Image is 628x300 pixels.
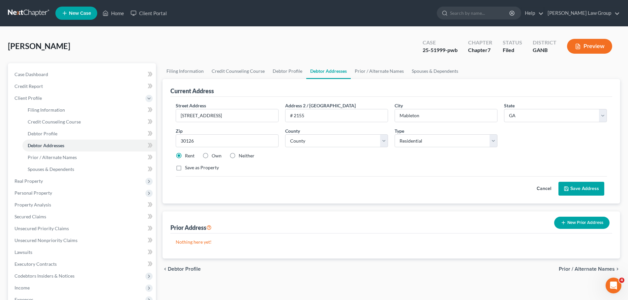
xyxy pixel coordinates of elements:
span: County [285,128,300,134]
span: Street Address [176,103,206,108]
div: District [533,39,556,46]
span: Secured Claims [15,214,46,219]
p: Nothing here yet! [176,239,607,245]
span: Personal Property [15,190,52,196]
a: Lawsuits [9,246,156,258]
a: Credit Counseling Course [22,116,156,128]
a: Prior / Alternate Names [22,151,156,163]
a: Unsecured Priority Claims [9,223,156,234]
input: -- [285,109,388,122]
a: Debtor Profile [269,63,306,79]
a: [PERSON_NAME] Law Group [544,7,620,19]
button: Cancel [529,182,558,195]
span: Unsecured Nonpriority Claims [15,237,77,243]
span: Prior / Alternate Names [28,154,77,160]
span: Zip [176,128,183,134]
div: Current Address [170,87,214,95]
button: Preview [567,39,612,54]
a: Client Portal [127,7,170,19]
span: Executory Contracts [15,261,57,267]
a: Credit Counseling Course [208,63,269,79]
a: Executory Contracts [9,258,156,270]
span: 4 [619,278,624,283]
span: Prior / Alternate Names [559,266,615,272]
input: XXXXX [176,134,279,148]
div: Case [423,39,458,46]
a: Debtor Profile [22,128,156,140]
div: Status [503,39,522,46]
span: Spouses & Dependents [28,166,74,172]
span: State [504,103,515,108]
div: Chapter [468,46,492,54]
a: Secured Claims [9,211,156,223]
label: Neither [239,152,254,159]
a: Case Dashboard [9,68,156,80]
div: 25-51999-pwb [423,46,458,54]
div: Chapter [468,39,492,46]
span: Codebtors Insiders & Notices [15,273,75,279]
button: Prior / Alternate Names chevron_right [559,266,620,272]
label: Save as Property [185,164,219,171]
label: Type [395,127,404,134]
a: Home [99,7,127,19]
i: chevron_left [163,266,168,272]
span: Property Analysis [15,202,51,207]
a: Property Analysis [9,199,156,211]
span: Case Dashboard [15,71,48,77]
div: Prior Address [170,224,212,232]
input: Enter street address [176,109,278,122]
span: City [395,103,403,108]
div: GANB [533,46,556,54]
a: Filing Information [22,104,156,116]
label: Rent [185,152,194,159]
span: [PERSON_NAME] [8,41,70,51]
span: Income [15,285,30,290]
a: Credit Report [9,80,156,92]
a: Debtor Addresses [22,140,156,151]
button: Save Address [558,182,604,196]
label: Own [212,152,222,159]
span: Lawsuits [15,249,32,255]
a: Unsecured Nonpriority Claims [9,234,156,246]
a: Filing Information [163,63,208,79]
input: Enter city... [395,109,497,122]
a: Help [522,7,544,19]
span: Filing Information [28,107,65,113]
i: chevron_right [615,266,620,272]
span: 7 [488,47,491,53]
a: Prior / Alternate Names [351,63,408,79]
button: chevron_left Debtor Profile [163,266,201,272]
span: Debtor Profile [28,131,57,136]
span: Debtor Addresses [28,143,64,148]
span: Real Property [15,178,43,184]
label: Address 2 / [GEOGRAPHIC_DATA] [285,102,356,109]
iframe: Intercom live chat [606,278,621,293]
span: Credit Report [15,83,43,89]
button: New Prior Address [554,217,610,229]
span: Credit Counseling Course [28,119,81,124]
span: Debtor Profile [168,266,201,272]
input: Search by name... [450,7,510,19]
span: Client Profile [15,95,42,101]
div: Filed [503,46,522,54]
a: Spouses & Dependents [22,163,156,175]
a: Debtor Addresses [306,63,351,79]
span: New Case [69,11,91,16]
span: Unsecured Priority Claims [15,226,69,231]
a: Spouses & Dependents [408,63,462,79]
